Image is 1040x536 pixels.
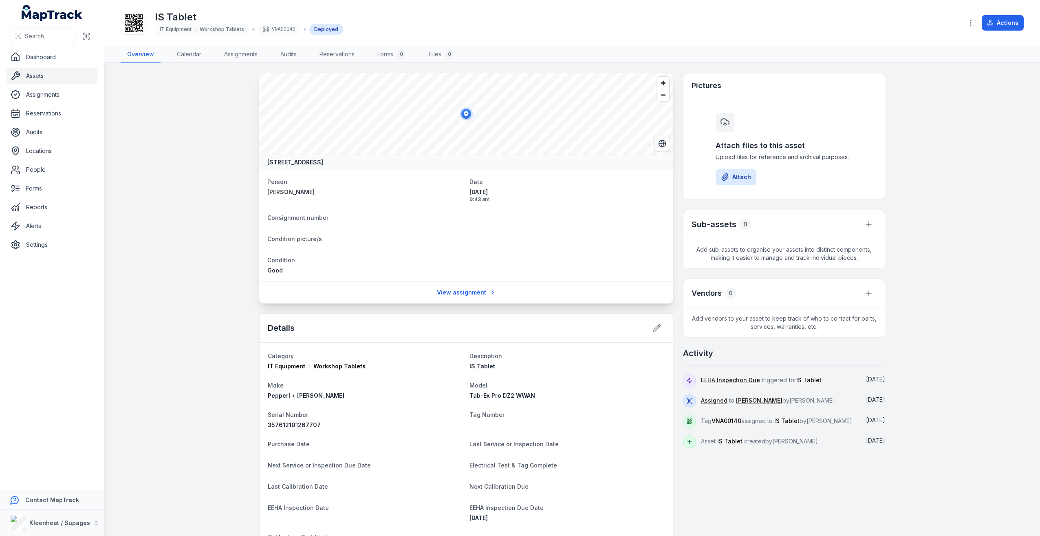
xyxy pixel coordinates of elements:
[7,124,97,140] a: Audits
[397,49,406,59] div: 0
[469,363,495,370] span: IS Tablet
[469,483,529,490] span: Next Calibration Due
[692,288,722,299] h3: Vendors
[268,504,329,511] span: EEHA Inspection Date
[866,396,885,403] span: [DATE]
[7,143,97,159] a: Locations
[866,416,885,423] span: [DATE]
[469,196,665,203] span: 9:43 am
[7,237,97,253] a: Settings
[29,519,90,526] strong: Kleenheat / Supagas
[469,411,505,418] span: Tag Number
[309,24,343,35] div: Deployed
[274,46,303,63] a: Audits
[7,49,97,65] a: Dashboard
[423,46,461,63] a: Files0
[683,348,713,359] h2: Activity
[469,441,559,447] span: Last Service or Inspection Date
[701,438,818,445] span: Asset created by [PERSON_NAME]
[268,392,344,399] span: Pepperl + [PERSON_NAME]
[866,376,885,383] time: 16/04/2025, 12:00:00 am
[796,377,822,383] span: IS Tablet
[268,411,308,418] span: Serial Number
[7,105,97,122] a: Reservations
[25,32,44,40] span: Search
[725,288,736,299] div: 0
[170,46,208,63] a: Calendar
[717,438,743,445] span: IS Tablet
[469,462,557,469] span: Electrical Test & Tag Complete
[313,362,366,370] span: Workshop Tablets
[866,437,885,444] time: 10/01/2025, 9:42:36 am
[716,169,756,185] button: Attach
[683,308,885,337] span: Add vendors to your asset to keep track of who to contact for parts, services, warranties, etc.
[432,285,501,300] a: View assignment
[495,516,555,523] span: Asset details updated!
[774,417,800,424] span: IS Tablet
[268,352,294,359] span: Category
[218,46,264,63] a: Assignments
[701,417,852,424] span: Tag assigned to by [PERSON_NAME]
[155,11,343,24] h1: IS Tablet
[268,441,310,447] span: Purchase Date
[22,5,83,21] a: MapTrack
[160,26,192,33] span: IT Equipment
[712,417,741,424] span: VNA00140
[692,80,721,91] h3: Pictures
[267,188,463,196] a: [PERSON_NAME]
[258,24,300,35] div: VNA00140
[982,15,1024,31] button: Actions
[657,77,669,89] button: Zoom in
[267,235,322,242] span: Condition picture/s
[268,483,328,490] span: Last Calibration Date
[267,214,328,221] span: Consignment number
[469,392,535,399] span: Tab-Ex Pro DZ2 WWAN
[701,376,760,384] a: EEHA Inspection Due
[7,180,97,197] a: Forms
[469,504,544,511] span: EEHA Inspection Due Date
[716,153,853,161] span: Upload files for reference and archival purposes.
[7,199,97,215] a: Reports
[445,49,454,59] div: 0
[657,89,669,101] button: Zoom out
[736,396,782,405] a: [PERSON_NAME]
[701,396,727,405] a: Assigned
[25,496,79,503] strong: Contact MapTrack
[268,421,321,428] span: 357612101267707
[259,73,673,155] canvas: Map
[866,416,885,423] time: 10/01/2025, 9:42:56 am
[716,140,853,151] h3: Attach files to this asset
[267,158,323,166] strong: [STREET_ADDRESS]
[469,188,665,203] time: 10/01/2025, 9:43:16 am
[469,352,502,359] span: Description
[654,136,670,151] button: Switch to Satellite View
[683,239,885,268] span: Add sub-assets to organise your assets into distinct components, making it easier to manage and t...
[313,46,361,63] a: Reservations
[268,322,295,334] h2: Details
[267,178,287,185] span: Person
[866,437,885,444] span: [DATE]
[7,86,97,103] a: Assignments
[7,68,97,84] a: Assets
[692,219,736,230] h2: Sub-assets
[866,396,885,403] time: 10/01/2025, 9:43:16 am
[469,514,488,521] time: 30/04/2025, 12:00:00 am
[371,46,413,63] a: Forms0
[7,162,97,178] a: People
[469,178,483,185] span: Date
[267,267,283,274] span: Good
[740,219,751,230] div: 0
[10,29,75,44] button: Search
[469,382,487,389] span: Model
[469,188,665,196] span: [DATE]
[268,382,284,389] span: Make
[267,257,295,264] span: Condition
[866,376,885,383] span: [DATE]
[268,462,371,469] span: Next Service or Inspection Due Date
[7,218,97,234] a: Alerts
[268,362,305,370] span: IT Equipment
[200,26,244,33] span: Workshop Tablets
[701,397,835,404] span: to by [PERSON_NAME]
[121,46,161,63] a: Overview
